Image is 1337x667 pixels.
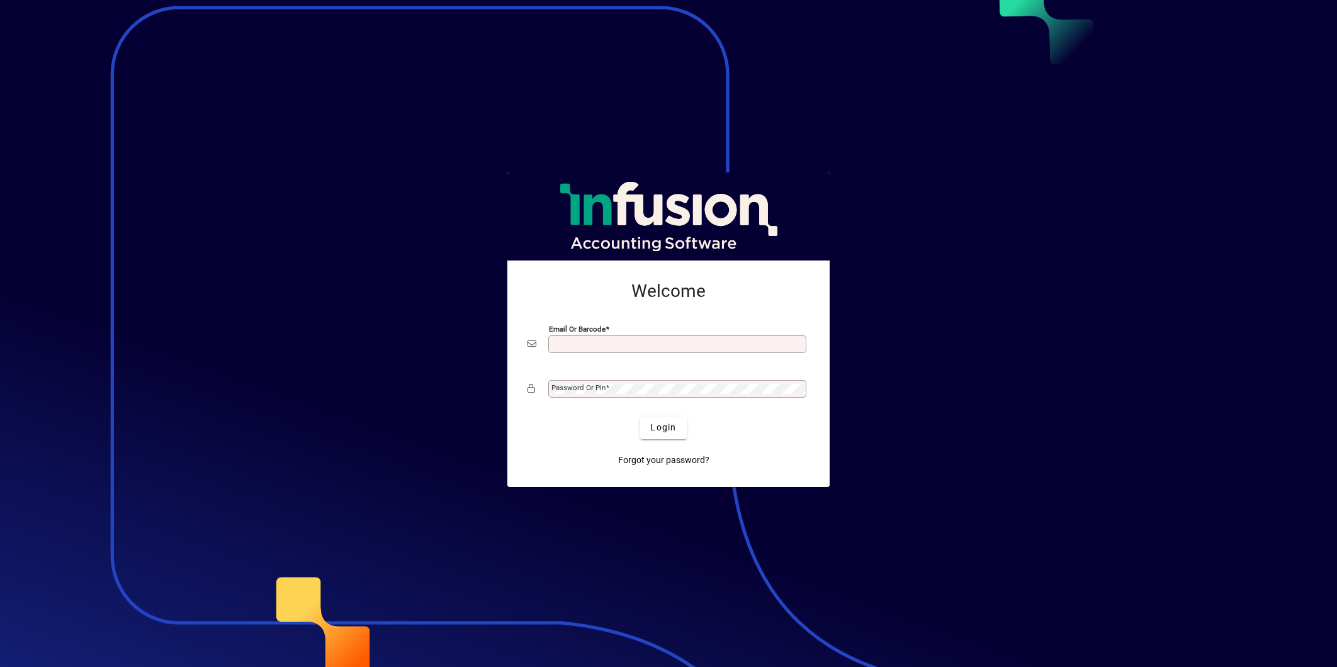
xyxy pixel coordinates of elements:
button: Login [640,417,686,439]
mat-label: Password or Pin [551,383,606,392]
a: Forgot your password? [613,449,714,472]
span: Login [650,421,676,434]
span: Forgot your password? [618,454,709,467]
h2: Welcome [527,281,810,302]
mat-label: Email or Barcode [549,324,606,333]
